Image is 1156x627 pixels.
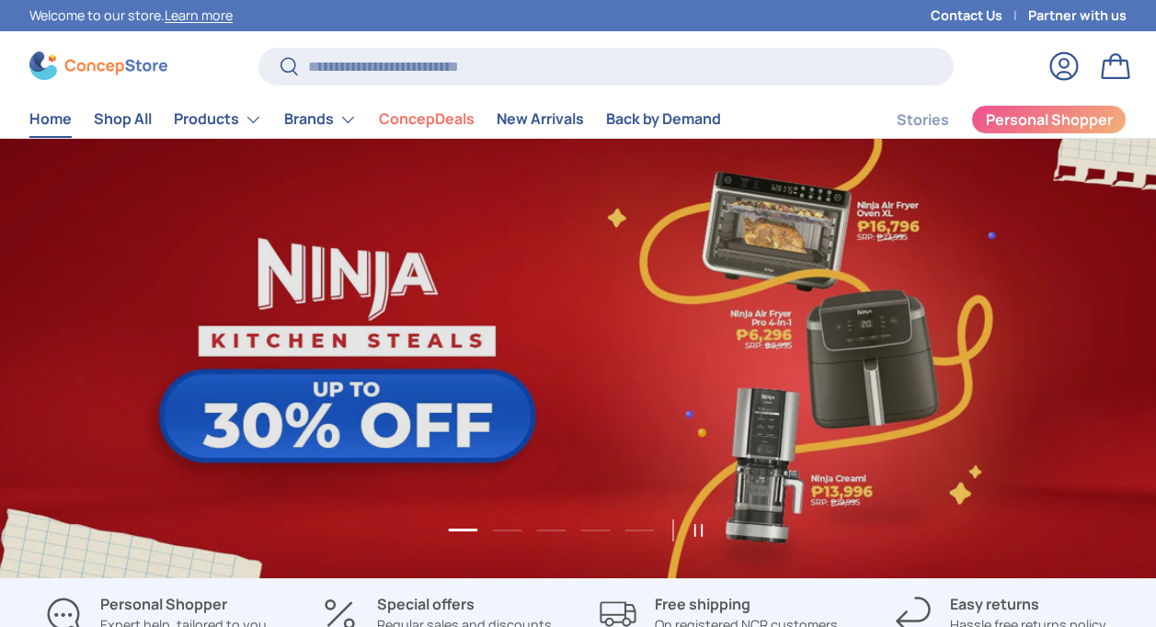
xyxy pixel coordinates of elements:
strong: Special offers [377,594,475,614]
nav: Secondary [853,101,1127,138]
a: Home [29,101,72,137]
strong: Easy returns [950,594,1039,614]
span: Personal Shopper [986,112,1113,127]
strong: Free shipping [655,594,750,614]
a: Personal Shopper [971,105,1127,134]
summary: Products [163,101,273,138]
nav: Primary [29,101,721,138]
a: Shop All [94,101,152,137]
a: Products [174,101,262,138]
strong: Personal Shopper [100,594,227,614]
a: ConcepDeals [379,101,475,137]
summary: Brands [273,101,368,138]
a: Partner with us [1028,6,1127,26]
a: New Arrivals [497,101,584,137]
a: Brands [284,101,357,138]
a: Contact Us [931,6,1028,26]
a: Learn more [165,6,233,24]
img: ConcepStore [29,51,167,80]
a: Stories [897,102,949,138]
p: Welcome to our store. [29,6,233,26]
a: Back by Demand [606,101,721,137]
